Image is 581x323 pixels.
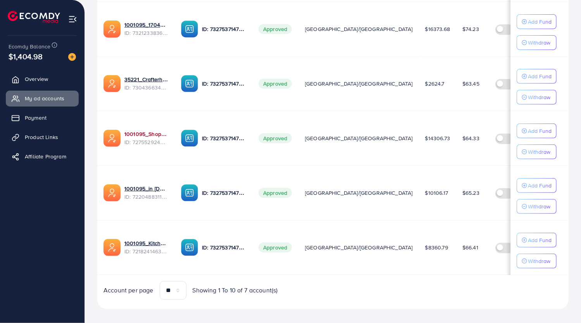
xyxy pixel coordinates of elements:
p: Withdraw [528,147,550,156]
img: ic-ads-acc.e4c84228.svg [103,130,121,147]
span: [GEOGRAPHIC_DATA]/[GEOGRAPHIC_DATA] [305,134,413,142]
span: Approved [259,188,292,198]
button: Add Fund [517,178,557,193]
img: ic-ba-acc.ded83a64.svg [181,184,198,201]
span: [GEOGRAPHIC_DATA]/[GEOGRAPHIC_DATA] [305,25,413,33]
a: Affiliate Program [6,149,79,164]
span: [GEOGRAPHIC_DATA]/[GEOGRAPHIC_DATA] [305,244,413,251]
span: Approved [259,79,292,89]
span: ID: 7321233836078252033 [124,29,169,37]
p: ID: 7327537147282571265 [202,134,246,143]
button: Add Fund [517,14,557,29]
button: Add Fund [517,233,557,247]
p: ID: 7327537147282571265 [202,79,246,88]
button: Withdraw [517,35,557,50]
a: Product Links [6,129,79,145]
span: $16373.68 [425,25,450,33]
p: Add Fund [528,181,552,190]
span: Approved [259,24,292,34]
span: ID: 7218241463522476034 [124,247,169,255]
span: Payment [25,114,47,122]
iframe: Chat [548,288,575,317]
span: Affiliate Program [25,153,66,160]
span: $74.23 [462,25,479,33]
div: <span class='underline'>1001095_Shopping Center</span></br>7275529244510306305 [124,130,169,146]
span: Ecomdy Balance [9,43,50,50]
span: Account per page [103,286,153,295]
a: 1001095_Shopping Center [124,130,169,138]
img: logo [8,11,60,23]
img: ic-ba-acc.ded83a64.svg [181,239,198,256]
button: Withdraw [517,90,557,105]
span: [GEOGRAPHIC_DATA]/[GEOGRAPHIC_DATA] [305,80,413,88]
span: ID: 7220488311670947841 [124,193,169,201]
p: Withdraw [528,38,550,47]
span: $63.45 [462,80,479,88]
img: image [68,53,76,61]
img: ic-ba-acc.ded83a64.svg [181,21,198,38]
span: My ad accounts [25,94,64,102]
p: Withdraw [528,93,550,102]
span: Approved [259,242,292,253]
button: Add Fund [517,124,557,138]
button: Withdraw [517,254,557,268]
img: ic-ba-acc.ded83a64.svg [181,130,198,147]
img: ic-ads-acc.e4c84228.svg [103,184,121,201]
p: ID: 7327537147282571265 [202,188,246,198]
span: $8360.79 [425,244,448,251]
p: Add Fund [528,126,552,136]
span: [GEOGRAPHIC_DATA]/[GEOGRAPHIC_DATA] [305,189,413,197]
a: My ad accounts [6,91,79,106]
span: Approved [259,133,292,143]
a: Payment [6,110,79,125]
span: $66.41 [462,244,478,251]
img: ic-ads-acc.e4c84228.svg [103,239,121,256]
span: Showing 1 To 10 of 7 account(s) [193,286,278,295]
span: $14306.73 [425,134,450,142]
img: ic-ads-acc.e4c84228.svg [103,21,121,38]
div: <span class='underline'>35221_Crafterhide ad_1700680330947</span></br>7304366343393296385 [124,76,169,91]
button: Withdraw [517,144,557,159]
span: $2624.7 [425,80,445,88]
img: ic-ads-acc.e4c84228.svg [103,75,121,92]
span: Product Links [25,133,58,141]
a: Overview [6,71,79,87]
a: 1001095_in [DOMAIN_NAME]_1681150971525 [124,185,169,192]
div: <span class='underline'>1001095_1704607619722</span></br>7321233836078252033 [124,21,169,37]
p: Add Fund [528,72,552,81]
a: 1001095_1704607619722 [124,21,169,29]
div: <span class='underline'>1001095_in vogue.pk_1681150971525</span></br>7220488311670947841 [124,185,169,201]
span: $1,404.98 [9,51,43,62]
div: <span class='underline'>1001095_Kitchenlyst_1680641549988</span></br>7218241463522476034 [124,239,169,255]
span: $64.33 [462,134,479,142]
a: 35221_Crafterhide ad_1700680330947 [124,76,169,83]
span: ID: 7275529244510306305 [124,138,169,146]
button: Add Fund [517,69,557,84]
button: Withdraw [517,199,557,214]
img: ic-ba-acc.ded83a64.svg [181,75,198,92]
p: Add Fund [528,17,552,26]
p: Withdraw [528,256,550,266]
span: $10106.17 [425,189,448,197]
p: ID: 7327537147282571265 [202,243,246,252]
span: ID: 7304366343393296385 [124,84,169,91]
span: Overview [25,75,48,83]
p: ID: 7327537147282571265 [202,24,246,34]
span: $65.23 [462,189,479,197]
p: Add Fund [528,235,552,245]
img: menu [68,15,77,24]
p: Withdraw [528,202,550,211]
a: 1001095_Kitchenlyst_1680641549988 [124,239,169,247]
